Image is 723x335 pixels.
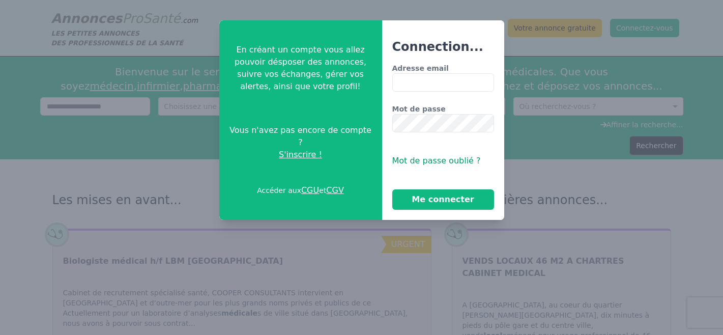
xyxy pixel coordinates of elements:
p: Accéder aux et [257,184,344,197]
a: CGV [326,185,344,195]
span: S'inscrire ! [279,149,322,161]
span: Vous n'avez pas encore de compte ? [227,124,374,149]
label: Adresse email [392,63,494,73]
a: CGU [301,185,319,195]
button: Me connecter [392,189,494,210]
label: Mot de passe [392,104,494,114]
p: En créant un compte vous allez pouvoir désposer des annonces, suivre vos échanges, gérer vos aler... [227,44,374,93]
span: Mot de passe oublié ? [392,156,481,165]
h3: Connection... [392,39,494,55]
